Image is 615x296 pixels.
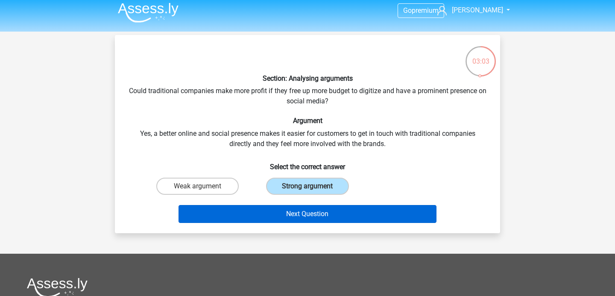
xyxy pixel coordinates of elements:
[129,156,486,171] h6: Select the correct answer
[118,42,497,226] div: Could traditional companies make more profit if they free up more budget to digitize and have a p...
[129,117,486,125] h6: Argument
[179,205,437,223] button: Next Question
[266,178,348,195] label: Strong argument
[129,74,486,82] h6: Section: Analysing arguments
[452,6,503,14] span: [PERSON_NAME]
[412,6,439,15] span: premium
[434,5,504,15] a: [PERSON_NAME]
[118,3,179,23] img: Assessly
[403,6,412,15] span: Go
[465,45,497,67] div: 03:03
[156,178,239,195] label: Weak argument
[398,5,444,16] a: Gopremium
